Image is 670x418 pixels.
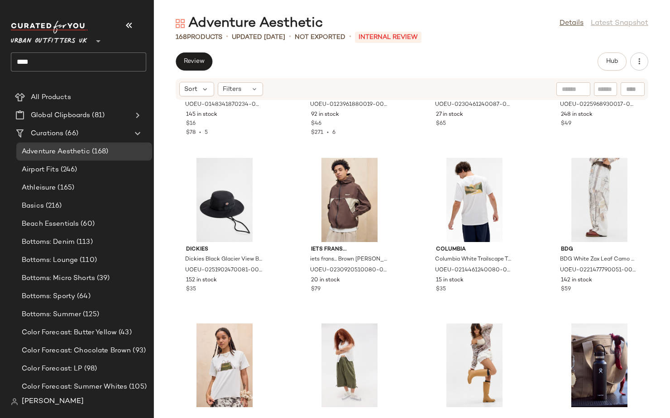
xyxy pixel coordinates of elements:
[22,364,82,374] span: Color Forecast: LP
[304,323,395,408] img: 0123593370531_036_b
[11,31,87,47] span: Urban Outfitters UK
[186,130,196,136] span: $78
[176,19,185,28] img: svg%3e
[176,33,222,42] div: Products
[185,266,262,275] span: UOEU-0251902470081-000-001
[22,291,75,302] span: Bottoms: Sporty
[310,101,387,109] span: UOEU-0123961880019-000-001
[429,158,520,242] img: 0214461240080_010_a2
[311,130,323,136] span: $271
[186,246,263,254] span: Dickies
[311,111,339,119] span: 92 in stock
[310,256,387,264] span: iets frans... Brown [PERSON_NAME] Waterproof Anorak Jacket - [PERSON_NAME] M at Urban Outfitters
[561,111,593,119] span: 248 in stock
[179,323,270,408] img: 0119579930174_010_a2
[11,398,18,405] img: svg%3e
[349,32,351,43] span: •
[226,32,228,43] span: •
[90,110,105,121] span: (81)
[560,101,637,109] span: UOEU-0225968930017-000-020
[79,219,95,229] span: (60)
[31,128,63,139] span: Curations
[436,111,463,119] span: 27 in stock
[22,328,117,338] span: Color Forecast: Butter Yellow
[186,120,196,128] span: $16
[554,158,645,242] img: 0221477790051_010_a2
[311,246,388,254] span: iets frans...
[429,323,520,408] img: 0312691270027_024_m
[561,285,571,294] span: $59
[289,32,291,43] span: •
[311,276,340,285] span: 20 in stock
[176,52,212,71] button: Review
[59,165,77,175] span: (246)
[310,266,387,275] span: UOEU-0230920510080-000-020
[31,110,90,121] span: Global Clipboards
[82,364,97,374] span: (98)
[323,130,332,136] span: •
[22,346,131,356] span: Color Forecast: Chocolate Brown
[435,101,512,109] span: UOEU-0230461240087-000-011
[179,158,270,242] img: 0251902470081_001_b
[131,346,146,356] span: (93)
[561,120,571,128] span: $49
[22,309,81,320] span: Bottoms: Summer
[81,309,99,320] span: (125)
[185,256,262,264] span: Dickies Black Glacier View Boonie Hat - Black L/XL at Urban Outfitters
[606,58,618,65] span: Hub
[75,237,93,247] span: (113)
[22,201,44,211] span: Basics
[561,276,592,285] span: 142 in stock
[560,266,637,275] span: UOEU-0221477790051-000-010
[22,396,84,407] span: [PERSON_NAME]
[186,276,217,285] span: 152 in stock
[184,85,197,94] span: Sort
[183,58,205,65] span: Review
[63,128,78,139] span: (66)
[176,14,323,33] div: Adventure Aesthetic
[223,85,241,94] span: Filters
[436,120,446,128] span: $65
[75,291,91,302] span: (64)
[127,382,147,392] span: (105)
[311,285,321,294] span: $79
[185,101,262,109] span: UOEU-0148341870234-000-036
[22,273,95,284] span: Bottoms: Micro Shorts
[232,33,285,42] p: updated [DATE]
[295,33,345,42] p: Not Exported
[22,255,78,266] span: Bottoms: Lounge
[435,256,512,264] span: Columbia White Trailscape T-Shirt - White XL at Urban Outfitters
[22,165,59,175] span: Airport Fits
[560,256,637,264] span: BDG White Zax Leaf Camo Joggers - White XS at Urban Outfitters
[355,32,421,43] p: INTERNAL REVIEW
[598,52,627,71] button: Hub
[561,246,638,254] span: BDG
[186,111,217,119] span: 145 in stock
[304,158,395,242] img: 0230920510080_020_b
[554,323,645,408] img: 0533978390008_001_b
[90,147,109,157] span: (168)
[196,130,205,136] span: •
[436,246,513,254] span: Columbia
[332,130,335,136] span: 6
[311,120,321,128] span: $46
[78,255,97,266] span: (110)
[11,21,88,33] img: cfy_white_logo.C9jOOHJF.svg
[117,328,132,338] span: (43)
[560,18,584,29] a: Details
[176,34,187,41] span: 168
[95,273,110,284] span: (39)
[22,237,75,247] span: Bottoms: Denim
[22,183,56,193] span: Athleisure
[22,147,90,157] span: Adventure Aesthetic
[186,285,196,294] span: $35
[31,92,71,103] span: All Products
[22,382,127,392] span: Color Forecast: Summer Whites
[44,201,62,211] span: (216)
[436,276,464,285] span: 15 in stock
[436,285,446,294] span: $35
[435,266,512,275] span: UOEU-0214461240080-000-010
[205,130,208,136] span: 5
[22,219,79,229] span: Beach Essentials
[56,183,74,193] span: (165)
